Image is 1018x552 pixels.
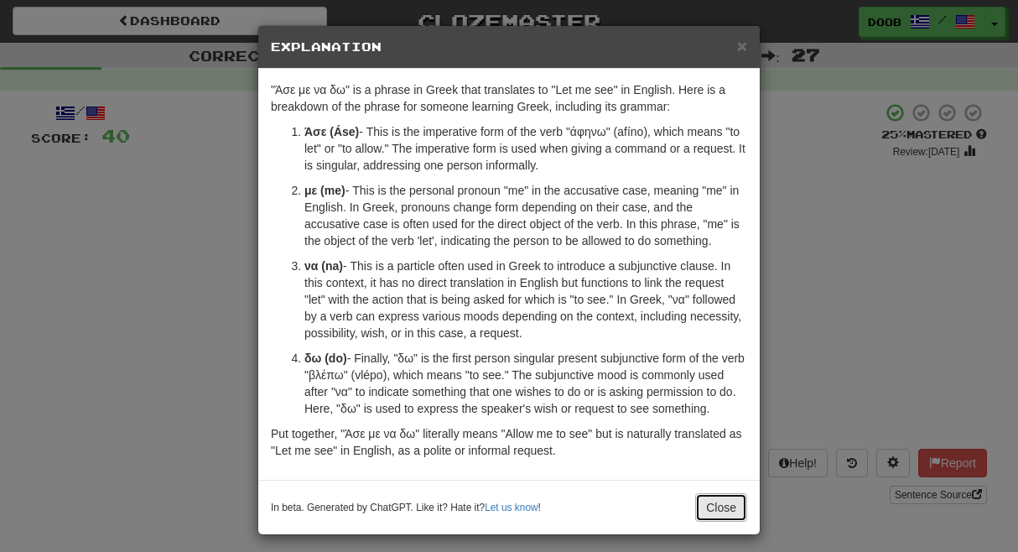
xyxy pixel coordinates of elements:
p: - This is the imperative form of the verb "άφηνω" (afíno), which means "to let" or "to allow." Th... [304,123,747,174]
h5: Explanation [271,39,747,55]
button: Close [737,37,747,55]
strong: δω (do) [304,352,347,365]
strong: να (na) [304,259,343,273]
p: "Άσε με να δω" is a phrase in Greek that translates to "Let me see" in English. Here is a breakdo... [271,81,747,115]
span: × [737,36,747,55]
strong: Άσε (Áse) [304,125,359,138]
p: - This is a particle often used in Greek to introduce a subjunctive clause. In this context, it h... [304,258,747,341]
p: Put together, "Άσε με να δω" literally means "Allow me to see" but is naturally translated as "Le... [271,425,747,459]
p: - Finally, "δω" is the first person singular present subjunctive form of the verb "βλέπω" (vlépo)... [304,350,747,417]
small: In beta. Generated by ChatGPT. Like it? Hate it? ! [271,501,541,515]
p: - This is the personal pronoun "me" in the accusative case, meaning "me" in English. In Greek, pr... [304,182,747,249]
strong: με (me) [304,184,345,197]
button: Close [695,493,747,522]
a: Let us know [485,502,538,513]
